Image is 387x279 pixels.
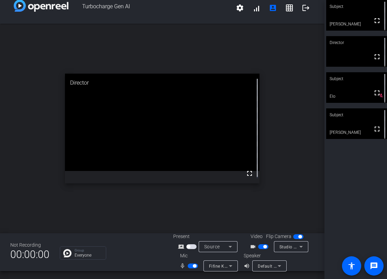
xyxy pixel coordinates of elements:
mat-icon: fullscreen [373,89,381,97]
mat-icon: settings [236,4,244,12]
div: Speaker [244,252,285,259]
img: Chat Icon [63,249,71,257]
div: Director [65,74,259,92]
mat-icon: message [370,262,378,270]
mat-icon: grid_on [285,4,294,12]
span: Source [204,244,220,249]
div: Subject [326,72,387,85]
mat-icon: account_box [269,4,277,12]
mat-icon: logout [302,4,310,12]
mat-icon: fullscreen [373,125,381,133]
mat-icon: fullscreen [245,169,254,178]
p: Everyone [75,253,102,257]
mat-icon: fullscreen [373,17,381,25]
mat-icon: accessibility [347,262,356,270]
span: Fifine K658 Microphone (3142:0658) [209,263,283,269]
div: Present [173,233,242,240]
mat-icon: screen_share_outline [178,243,186,251]
span: Studio Display Camera (15bc:0000) [279,244,352,249]
div: Not Recording [10,242,49,249]
p: Group [75,249,102,252]
span: Video [251,233,263,240]
span: 00:00:00 [10,246,49,263]
mat-icon: mic_none [179,262,188,270]
mat-icon: volume_up [244,262,252,270]
span: Flip Camera [266,233,291,240]
mat-icon: videocam_outline [250,243,258,251]
div: Subject [326,108,387,121]
mat-icon: fullscreen [373,53,381,61]
span: Default - Studio Display Speakers (05ac:1114) [258,263,351,269]
div: Director [326,36,387,49]
div: Mic [173,252,242,259]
